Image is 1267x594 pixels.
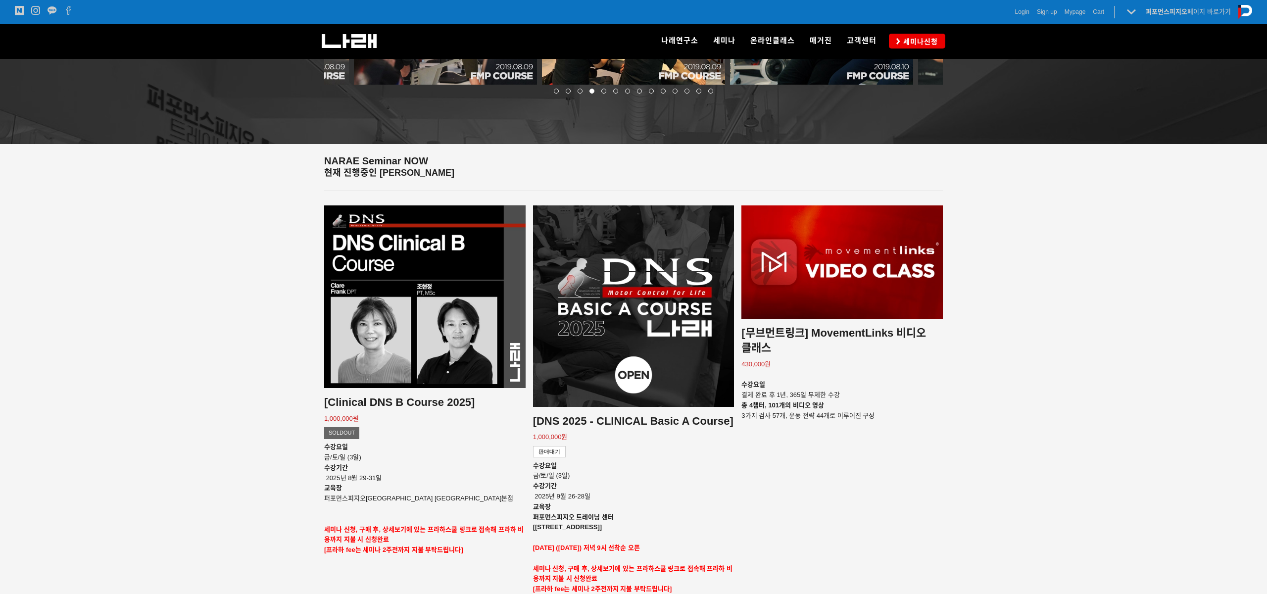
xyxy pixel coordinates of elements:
strong: 현재 진행중인 [PERSON_NAME] [324,168,454,178]
strong: 퍼포먼스피지오 트레이닝 센터 [533,513,614,521]
strong: 수강요일 [533,462,557,469]
p: 2025년 8월 29-31일 [324,463,526,484]
strong: 수강요일 [324,443,348,450]
p: 430,000원 [741,360,771,369]
a: 세미나 [706,24,743,58]
a: 세미나신청 [889,34,945,48]
h2: [DNS 2025 - CLINICAL Basic A Course] [533,414,734,429]
strong: 수강요일 [741,381,765,388]
p: 퍼포먼스피지오[GEOGRAPHIC_DATA] [GEOGRAPHIC_DATA]본점 [324,494,526,504]
strong: [[STREET_ADDRESS]] [533,523,602,531]
a: [Clinical DNS B Course 2025] 1,000,000원 SOLDOUT 수강요일금/토/일 (3일)수강기간 2025년 8월 29-31일교육장퍼포먼스피지오[GEOG... [324,395,526,576]
strong: 세미나 신청, 구매 후, 상세보기에 있는 프라하스쿨 링크로 접속해 프라하 비용까지 지불 시 신청완료 [324,526,524,544]
strong: 교육장 [324,484,342,492]
a: Sign up [1037,7,1057,17]
p: 결제 완료 후 1년, 365일 무제한 수강 [741,380,943,400]
a: 고객센터 [839,24,884,58]
h2: [무브먼트링크] MovementLinks 비디오 클래스 [741,326,943,356]
span: NARAE Seminar NOW [324,155,428,166]
span: 세미나 [713,36,735,45]
a: 퍼포먼스피지오페이지 바로가기 [1146,8,1231,15]
a: [무브먼트링크] MovementLinks 비디오 클래스 430,000원 수강요일결제 완료 후 1년, 365일 무제한 수강총 4챕터, 101개의 비디오 영상3가지 검사 57개,... [741,326,943,421]
span: [프라하 fee는 세미나 2주전까지 지불 부탁드립니다] [324,546,463,553]
a: Cart [1093,7,1104,17]
span: 온라인클래스 [750,36,795,45]
p: 3가지 검사 57개, 운동 전략 44개로 이루어진 구성 [741,400,943,421]
a: 나래연구소 [654,24,706,58]
h2: [Clinical DNS B Course 2025] [324,395,526,410]
a: 매거진 [802,24,839,58]
span: 세미나신청 [900,37,938,47]
p: 1,000,000원 [324,415,359,423]
span: [프라하 fee는 세미나 2주전까지 지불 부탁드립니다] [533,585,672,593]
p: 2025년 9월 26-28일 [533,481,734,502]
p: 금/토/일 (3일) [324,452,526,463]
a: 온라인클래스 [743,24,802,58]
p: 금/토/일 (3일) [533,461,734,482]
a: Login [1015,7,1029,17]
strong: 퍼포먼스피지오 [1146,8,1187,15]
div: SOLDOUT [324,427,359,439]
p: 1,000,000원 [533,433,568,442]
strong: 총 4챕터, 101개의 비디오 영상 [741,401,824,409]
div: 판매대기 [533,446,566,458]
a: Mypage [1065,7,1086,17]
span: [DATE] ([DATE]) 저녁 9시 선착순 오픈 [533,544,640,551]
strong: 세미나 신청, 구매 후, 상세보기에 있는 프라하스쿨 링크로 접속해 프라하 비용까지 지불 시 신청완료 [533,565,732,583]
span: 매거진 [810,36,832,45]
strong: 교육장 [533,503,551,510]
strong: 수강기간 [324,464,348,471]
strong: 수강기간 [533,482,557,490]
span: 고객센터 [847,36,877,45]
span: 나래연구소 [661,36,698,45]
